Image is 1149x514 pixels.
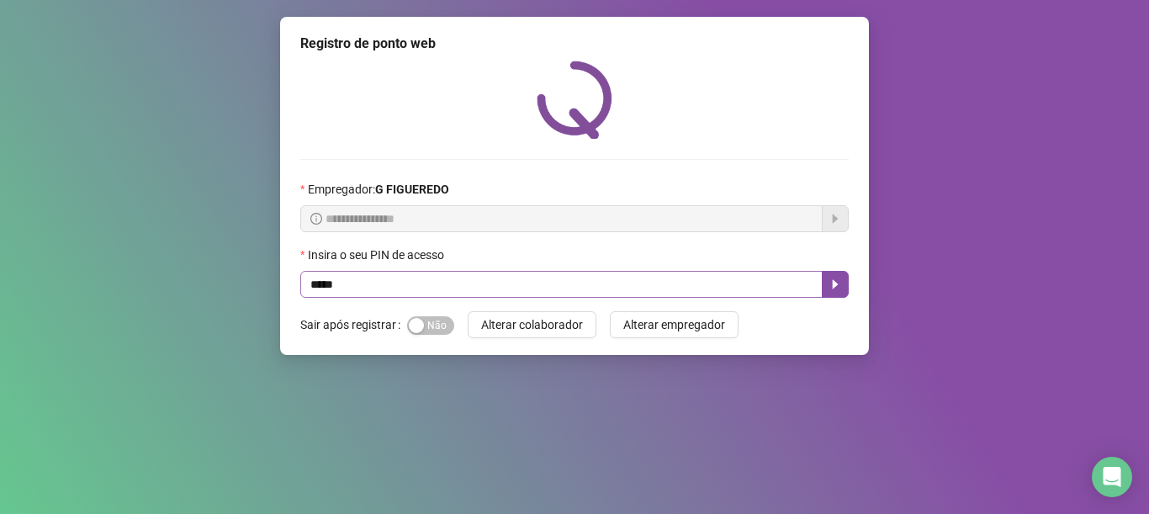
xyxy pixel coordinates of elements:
[610,311,739,338] button: Alterar empregador
[1092,457,1132,497] div: Open Intercom Messenger
[468,311,596,338] button: Alterar colaborador
[300,311,407,338] label: Sair após registrar
[375,183,449,196] strong: G FIGUEREDO
[829,278,842,291] span: caret-right
[300,246,455,264] label: Insira o seu PIN de acesso
[310,213,322,225] span: info-circle
[537,61,612,139] img: QRPoint
[300,34,849,54] div: Registro de ponto web
[308,180,449,199] span: Empregador :
[623,315,725,334] span: Alterar empregador
[481,315,583,334] span: Alterar colaborador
